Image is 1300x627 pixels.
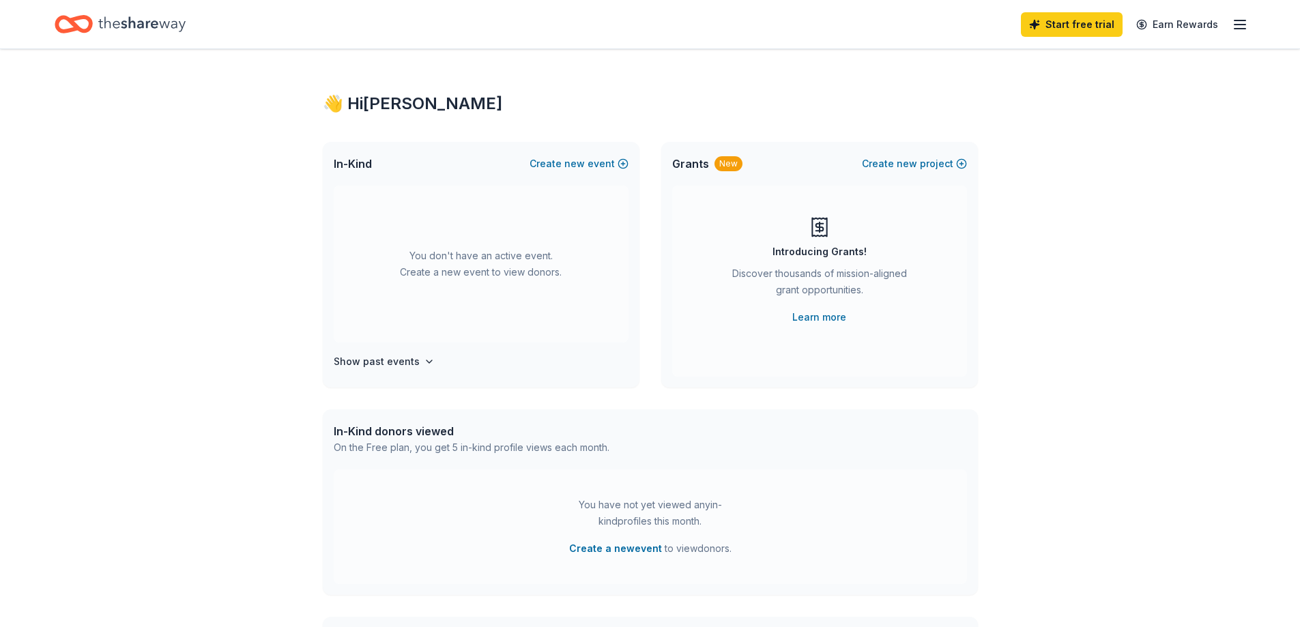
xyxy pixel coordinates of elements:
a: Learn more [792,309,846,325]
div: In-Kind donors viewed [334,423,609,439]
button: Createnewevent [530,156,629,172]
button: Show past events [334,353,435,370]
div: You have not yet viewed any in-kind profiles this month. [565,497,736,529]
a: Start free trial [1021,12,1123,37]
div: Introducing Grants! [772,244,867,260]
span: Grants [672,156,709,172]
div: 👋 Hi [PERSON_NAME] [323,93,978,115]
span: In-Kind [334,156,372,172]
div: You don't have an active event. Create a new event to view donors. [334,186,629,342]
div: On the Free plan, you get 5 in-kind profile views each month. [334,439,609,456]
a: Earn Rewards [1128,12,1226,37]
div: Discover thousands of mission-aligned grant opportunities. [727,265,912,304]
button: Create a newevent [569,540,662,557]
button: Createnewproject [862,156,967,172]
span: new [564,156,585,172]
span: to view donors . [569,540,732,557]
a: Home [55,8,186,40]
div: New [714,156,742,171]
span: new [897,156,917,172]
h4: Show past events [334,353,420,370]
